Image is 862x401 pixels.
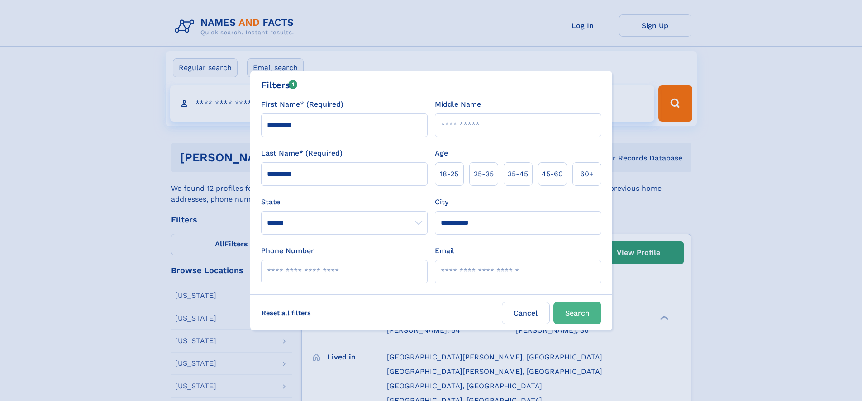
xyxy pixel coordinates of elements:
div: Filters [261,78,298,92]
label: Cancel [502,302,550,324]
label: First Name* (Required) [261,99,343,110]
label: Age [435,148,448,159]
span: 60+ [580,169,594,179]
span: 18‑25 [440,169,458,179]
label: Phone Number [261,245,314,256]
label: Middle Name [435,99,481,110]
label: Reset all filters [256,302,317,324]
button: Search [553,302,601,324]
label: Last Name* (Required) [261,148,343,159]
span: 45‑60 [542,169,563,179]
span: 25‑35 [474,169,494,179]
label: Email [435,245,454,256]
label: State [261,197,428,208]
span: 35‑45 [508,169,528,179]
label: City [435,197,448,208]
